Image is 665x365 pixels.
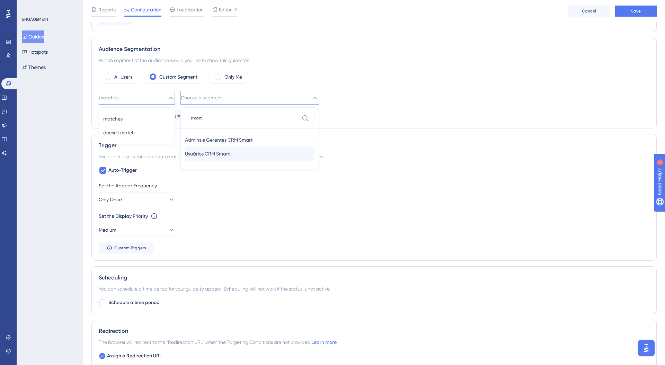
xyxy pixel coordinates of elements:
label: Custom Segment [159,73,197,81]
div: ENGAGEMENT [22,17,48,22]
label: All Users [114,73,132,81]
input: Search... [191,115,299,121]
button: matches [99,91,175,105]
div: Audience Segmentation [99,45,649,53]
div: Set the Display Priority [99,212,148,220]
span: Schedule a time period [108,299,160,307]
button: Usuários CRM Smart [185,147,314,161]
button: Choose a segment [180,91,319,105]
span: doesn't match [103,128,135,137]
span: Admins e Gerentes CRM Smart [185,136,252,144]
span: Custom Triggers [114,245,146,251]
span: matches [99,94,118,102]
button: Hotspots [22,46,48,58]
span: Save [631,8,641,14]
button: Cancel [568,6,610,17]
span: Localization [177,6,204,14]
div: Trigger [99,141,649,150]
span: Editor [219,6,232,14]
span: Reports [98,6,116,14]
a: Learn more. [311,339,337,345]
span: Medium [99,226,116,234]
button: Admins e Gerentes CRM Smart [185,133,314,147]
div: 1 [48,3,50,9]
div: Scheduling [99,274,649,282]
iframe: UserGuiding AI Assistant Launcher [636,338,657,358]
span: Only Once [99,195,122,204]
div: You can schedule a time period for your guide to appear. Scheduling will not work if the status i... [99,285,649,293]
button: Guides [22,30,44,43]
span: Configuration [131,6,161,14]
span: Cancel [582,8,596,14]
div: Set the Appear Frequency [99,181,649,190]
span: Choose a segment [181,94,222,102]
button: Save [615,6,657,17]
button: matches [103,112,170,126]
button: Medium [99,223,175,237]
span: The browser will redirect to the “Redirection URL” when the Targeting Conditions are not provided. [99,338,337,346]
button: Themes [22,61,46,73]
button: Custom Triggers [99,242,154,253]
div: Which segment of the audience would you like to show this guide to? [99,56,649,64]
div: You can trigger your guide automatically when the target URL is visited, and/or use the custom tr... [99,152,649,161]
span: Usuários CRM Smart [185,150,230,158]
span: Assign a Redirection URL [107,352,162,360]
span: matches [103,115,123,123]
span: Need Help? [16,2,43,10]
span: Auto-Trigger [108,166,137,175]
div: Redirection [99,327,649,335]
button: doesn't match [103,126,170,140]
button: Only Once [99,193,175,206]
label: Only Me [224,73,242,81]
